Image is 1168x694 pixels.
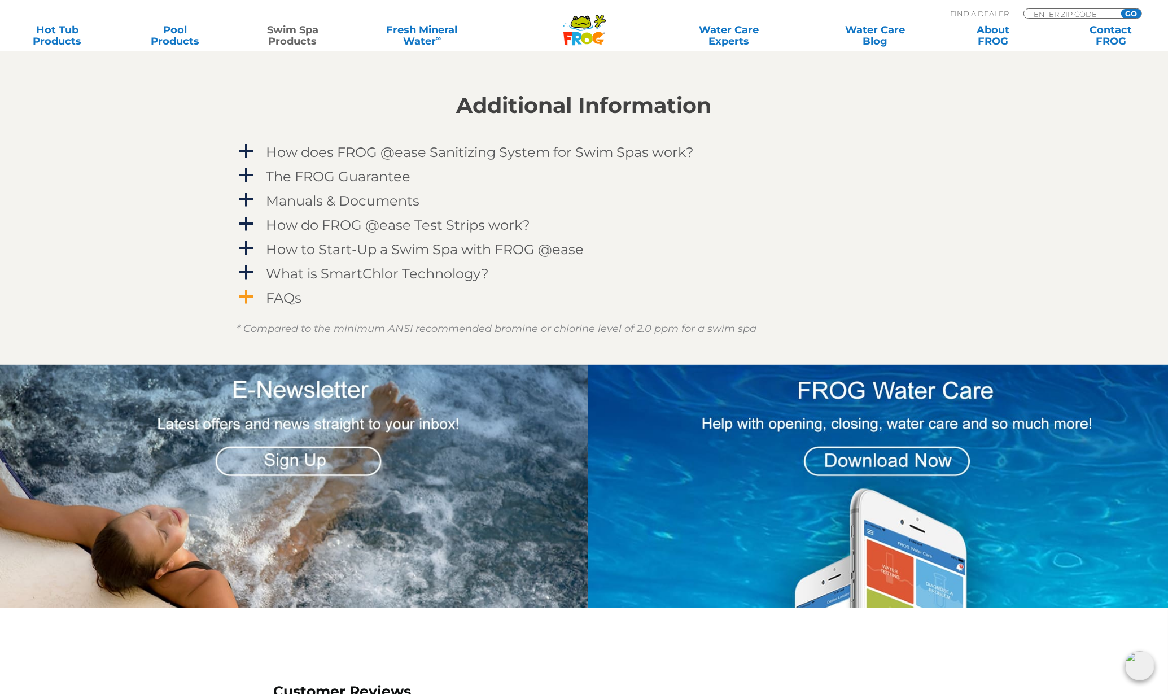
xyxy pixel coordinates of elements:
[266,193,420,208] h4: Manuals & Documents
[238,191,255,208] span: a
[238,264,255,281] span: a
[237,93,931,118] h2: Additional Information
[238,240,255,257] span: a
[237,166,931,187] a: a The FROG Guarantee
[237,215,931,235] a: a How do FROG @ease Test Strips work?
[266,217,531,233] h4: How do FROG @ease Test Strips work?
[237,239,931,260] a: a How to Start-Up a Swim Spa with FROG @ease
[266,266,489,281] h4: What is SmartChlor Technology?
[238,167,255,184] span: a
[237,287,931,308] a: a FAQs
[266,242,584,257] h4: How to Start-Up a Swim Spa with FROG @ease
[238,216,255,233] span: a
[238,143,255,160] span: a
[654,24,803,47] a: Water CareExperts
[1033,9,1109,19] input: Zip Code Form
[436,33,441,42] sup: ∞
[1125,651,1154,680] img: openIcon
[1065,24,1157,47] a: ContactFROG
[247,24,338,47] a: Swim SpaProducts
[947,24,1039,47] a: AboutFROG
[238,289,255,305] span: a
[266,169,411,184] h4: The FROG Guarantee
[237,190,931,211] a: a Manuals & Documents
[237,322,757,335] em: * Compared to the minimum ANSI recommended bromine or chlorine level of 2.0 ppm for a swim spa
[237,263,931,284] a: a What is SmartChlor Technology?
[829,24,921,47] a: Water CareBlog
[237,142,931,163] a: a How does FROG @ease Sanitizing System for Swim Spas work?
[1121,9,1141,18] input: GO
[129,24,221,47] a: PoolProducts
[11,24,103,47] a: Hot TubProducts
[266,145,694,160] h4: How does FROG @ease Sanitizing System for Swim Spas work?
[266,290,302,305] h4: FAQs
[950,8,1009,19] p: Find A Dealer
[365,24,479,47] a: Fresh MineralWater∞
